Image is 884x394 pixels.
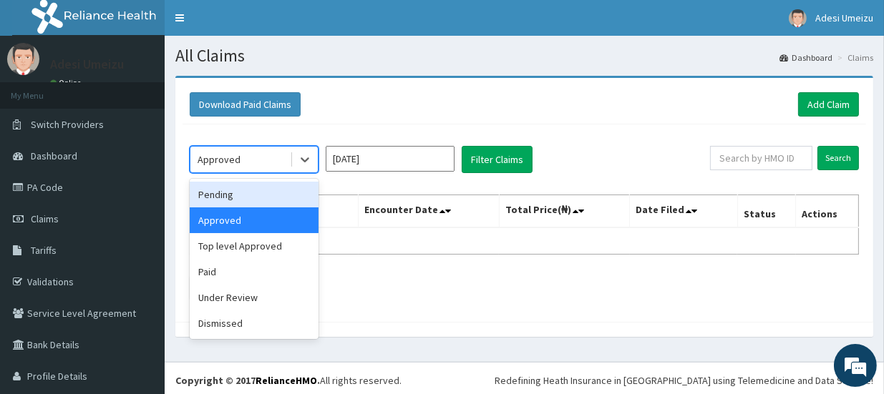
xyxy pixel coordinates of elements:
img: d_794563401_company_1708531726252_794563401 [26,72,58,107]
span: Adesi Umeizu [815,11,873,24]
textarea: Type your message and hit 'Enter' [7,251,273,301]
a: Dashboard [779,51,832,64]
input: Search by HMO ID [710,146,812,170]
span: Tariffs [31,244,57,257]
div: Minimize live chat window [235,7,269,41]
button: Download Paid Claims [190,92,301,117]
input: Select Month and Year [326,146,455,172]
a: Add Claim [798,92,859,117]
span: Switch Providers [31,118,104,131]
div: Under Review [190,285,319,310]
div: Approved [198,152,241,167]
img: User Image [7,43,39,75]
th: Date Filed [630,195,738,228]
span: We're online! [83,110,198,255]
div: Approved [190,207,319,233]
th: Status [737,195,795,228]
div: Redefining Heath Insurance in [GEOGRAPHIC_DATA] using Telemedicine and Data Science! [495,373,873,388]
a: Online [50,78,84,88]
div: Top level Approved [190,233,319,259]
span: Dashboard [31,149,77,162]
th: Actions [796,195,859,228]
strong: Copyright © 2017 . [175,374,320,387]
div: Chat with us now [74,80,241,99]
h1: All Claims [175,46,873,65]
button: Filter Claims [462,146,533,173]
input: Search [817,146,859,170]
li: Claims [834,51,873,64]
div: Paid [190,259,319,285]
img: User Image [789,9,807,27]
th: Total Price(₦) [499,195,629,228]
a: RelianceHMO [256,374,317,387]
th: Encounter Date [359,195,500,228]
div: Pending [190,182,319,207]
span: Claims [31,212,59,225]
p: Adesi Umeizu [50,58,124,71]
div: Dismissed [190,310,319,336]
